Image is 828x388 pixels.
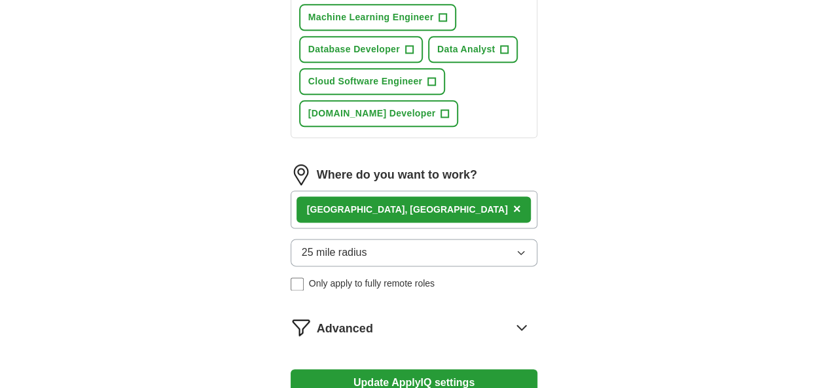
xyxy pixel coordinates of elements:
[291,317,312,338] img: filter
[317,320,373,338] span: Advanced
[309,277,435,291] span: Only apply to fully remote roles
[437,43,495,56] span: Data Analyst
[513,200,521,219] button: ×
[302,245,367,260] span: 25 mile radius
[291,277,304,291] input: Only apply to fully remote roles
[299,4,457,31] button: Machine Learning Engineer
[299,36,423,63] button: Database Developer
[308,107,436,120] span: [DOMAIN_NAME] Developer
[291,164,312,185] img: location.png
[513,202,521,216] span: ×
[299,68,446,95] button: Cloud Software Engineer
[308,10,434,24] span: Machine Learning Engineer
[317,166,477,184] label: Where do you want to work?
[307,203,508,217] div: [GEOGRAPHIC_DATA], [GEOGRAPHIC_DATA]
[308,75,423,88] span: Cloud Software Engineer
[299,100,459,127] button: [DOMAIN_NAME] Developer
[308,43,400,56] span: Database Developer
[291,239,538,266] button: 25 mile radius
[428,36,518,63] button: Data Analyst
